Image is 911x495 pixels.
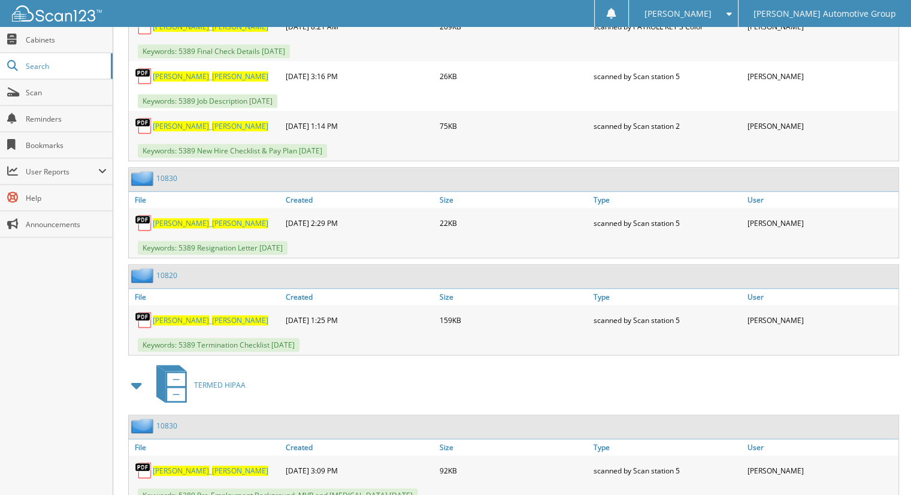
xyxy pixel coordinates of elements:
a: Created [283,289,437,305]
span: [PERSON_NAME] [212,466,268,476]
a: [PERSON_NAME]_[PERSON_NAME] [153,121,268,131]
span: Keywords: 5389 Job Description [DATE] [138,94,277,108]
span: [PERSON_NAME] [153,315,209,325]
a: Type [591,192,744,208]
a: File [129,439,283,455]
img: PDF.png [135,67,153,85]
span: [PERSON_NAME] Automotive Group [753,10,896,17]
a: File [129,289,283,305]
span: [PERSON_NAME] [153,466,209,476]
div: [DATE] 3:16 PM [283,64,437,88]
span: [PERSON_NAME] [644,10,711,17]
img: scan123-logo-white.svg [12,5,102,22]
div: 26KB [437,64,591,88]
div: [PERSON_NAME] [744,114,898,138]
span: Keywords: 5389 Final Check Details [DATE] [138,44,290,58]
img: folder2.png [131,268,156,283]
div: [PERSON_NAME] [744,458,898,482]
span: [PERSON_NAME] [153,71,209,82]
img: PDF.png [135,117,153,135]
span: Search [26,61,105,71]
span: User Reports [26,167,98,177]
a: Created [283,439,437,455]
div: [DATE] 1:14 PM [283,114,437,138]
span: [PERSON_NAME] [212,121,268,131]
a: [PERSON_NAME]_[PERSON_NAME] [153,315,268,325]
div: [DATE] 2:29 PM [283,211,437,235]
div: [DATE] 1:25 PM [283,308,437,332]
div: 159KB [437,308,591,332]
span: Bookmarks [26,140,107,150]
span: Keywords: 5389 Resignation Letter [DATE] [138,241,287,255]
a: 10830 [156,421,177,431]
a: [PERSON_NAME]_[PERSON_NAME] [153,218,268,228]
span: [PERSON_NAME] [212,71,268,82]
a: User [744,192,898,208]
span: Keywords: 5389 Termination Checklist [DATE] [138,338,299,352]
div: scanned by Scan station 5 [591,458,744,482]
span: [PERSON_NAME] [153,218,209,228]
div: 22KB [437,211,591,235]
a: 10820 [156,270,177,280]
div: scanned by Scan station 2 [591,114,744,138]
a: [PERSON_NAME]_[PERSON_NAME] [153,71,268,82]
img: folder2.png [131,418,156,433]
span: TERMED HIPAA [194,380,246,390]
div: scanned by Scan station 5 [591,64,744,88]
a: Size [437,289,591,305]
span: [PERSON_NAME] [212,218,268,228]
img: PDF.png [135,214,153,232]
a: Type [591,289,744,305]
span: [PERSON_NAME] [153,121,209,131]
span: Cabinets [26,35,107,45]
a: 10830 [156,173,177,183]
a: [PERSON_NAME]_[PERSON_NAME] [153,466,268,476]
span: Reminders [26,114,107,124]
div: 92KB [437,458,591,482]
img: PDF.png [135,461,153,479]
div: scanned by Scan station 5 [591,308,744,332]
a: Type [591,439,744,455]
div: [PERSON_NAME] [744,211,898,235]
span: Announcements [26,219,107,230]
div: scanned by Scan station 5 [591,211,744,235]
a: User [744,289,898,305]
div: [DATE] 3:09 PM [283,458,437,482]
a: File [129,192,283,208]
span: Scan [26,87,107,98]
a: Size [437,439,591,455]
a: User [744,439,898,455]
div: [PERSON_NAME] [744,308,898,332]
img: folder2.png [131,171,156,186]
a: Size [437,192,591,208]
span: Help [26,193,107,203]
div: 75KB [437,114,591,138]
span: Keywords: 5389 New Hire Checklist & Pay Plan [DATE] [138,144,327,158]
a: Created [283,192,437,208]
img: PDF.png [135,311,153,329]
span: [PERSON_NAME] [212,315,268,325]
div: [PERSON_NAME] [744,64,898,88]
a: TERMED HIPAA [149,361,246,409]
